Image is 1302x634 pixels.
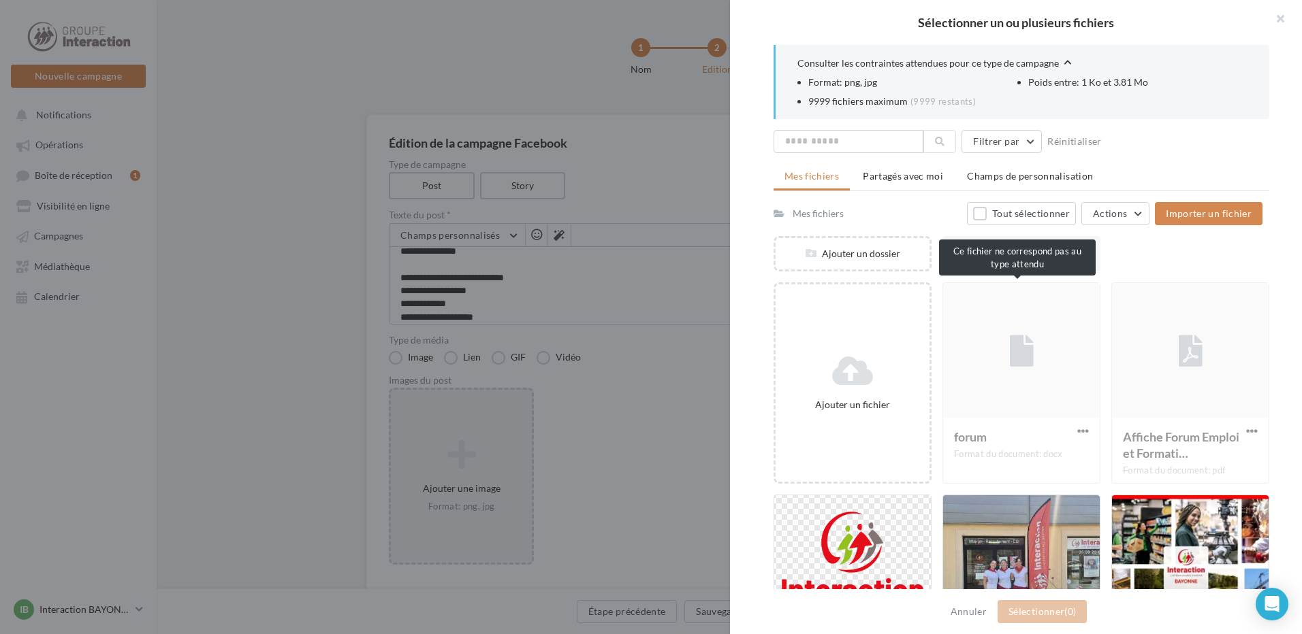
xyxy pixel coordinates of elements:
[808,76,1028,89] li: Format: png, jpg
[1042,133,1107,150] button: Réinitialiser
[1093,207,1127,219] span: Actions
[1028,76,1248,89] li: Poids entre: 1 Ko et 3.81 Mo
[797,56,1059,70] span: Consulter les contraintes attendues pour ce type de campagne
[781,398,924,412] div: Ajouter un fichier
[784,170,839,182] span: Mes fichiers
[1064,605,1076,617] span: (0)
[939,239,1096,276] div: Ce fichier ne correspond pas au type attendu
[967,202,1076,225] button: Tout sélectionner
[863,170,943,182] span: Partagés avec moi
[1081,202,1149,225] button: Actions
[1256,588,1288,620] div: Open Intercom Messenger
[967,170,1093,182] span: Champs de personnalisation
[998,600,1087,623] button: Sélectionner(0)
[776,247,930,261] div: Ajouter un dossier
[1155,202,1263,225] button: Importer un fichier
[797,56,1071,73] button: Consulter les contraintes attendues pour ce type de campagne
[808,95,908,108] span: 9999 fichiers maximum
[945,603,992,620] button: Annuler
[910,96,976,107] span: (9999 restants)
[962,130,1042,153] button: Filtrer par
[1166,207,1252,219] span: Importer un fichier
[752,16,1280,29] h2: Sélectionner un ou plusieurs fichiers
[793,207,844,220] div: Mes fichiers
